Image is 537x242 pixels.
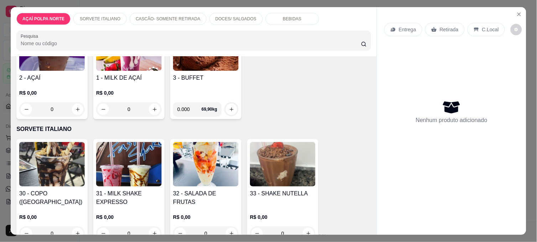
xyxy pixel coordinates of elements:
h4: 30 - COPO ([GEOGRAPHIC_DATA]) [19,189,85,206]
input: 0.00 [177,102,202,116]
img: product-image [96,142,162,186]
p: R$ 0,00 [96,89,162,96]
button: increase-product-quantity [226,104,237,115]
p: AÇAÍ POLPA NORTE [22,16,64,22]
h4: 1 - MILK DE AÇAÍ [96,74,162,82]
p: R$ 0,00 [250,214,316,221]
h4: 31 - MILK SHAKE EXPRESSO [96,189,162,206]
p: DOCES/ SALGADOS [215,16,256,22]
h4: 2 - AÇAÍ [19,74,85,82]
p: Entrega [399,26,416,33]
img: product-image [250,142,316,186]
p: BEBIDAS [283,16,302,22]
p: Nenhum produto adicionado [416,116,488,125]
p: SORVETE ITALIANO [16,125,371,133]
h4: 3 - BUFFET [173,74,239,82]
img: product-image [173,142,239,186]
p: R$ 0,00 [173,214,239,221]
p: CASCÃO- SOMENTE RETIRADA [136,16,200,22]
img: product-image [19,142,85,186]
button: Close [513,9,525,20]
p: R$ 0,00 [19,89,85,96]
h4: 33 - SHAKE NUTELLA [250,189,316,198]
h4: 32 - SALADA DE FRUTAS [173,189,239,206]
p: Retirada [440,26,459,33]
input: Pesquisa [21,40,361,47]
label: Pesquisa [21,33,41,39]
p: R$ 0,00 [19,214,85,221]
p: C.Local [482,26,499,33]
p: R$ 0,00 [96,214,162,221]
button: decrease-product-quantity [511,24,522,35]
p: SORVETE ITALIANO [80,16,120,22]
